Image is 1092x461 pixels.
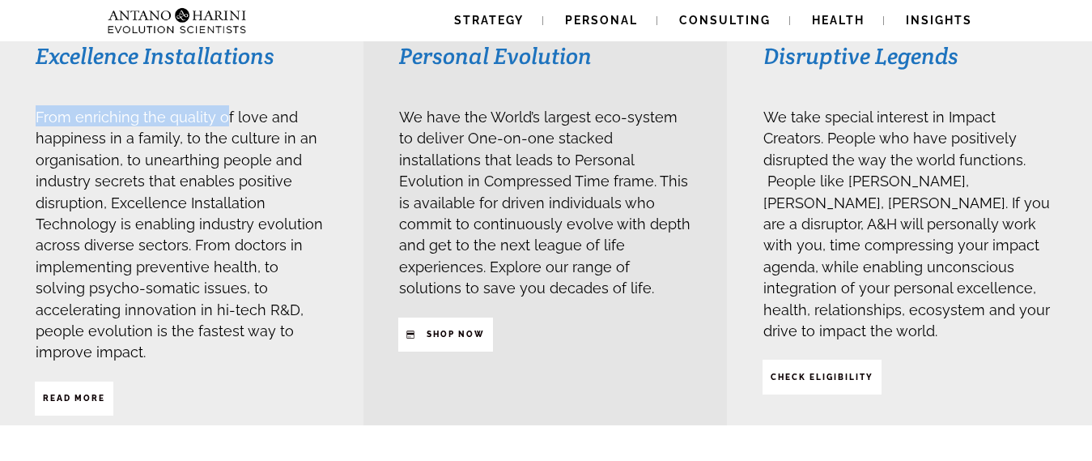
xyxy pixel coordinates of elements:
span: Consulting [679,14,771,27]
span: Insights [906,14,972,27]
a: SHop NOW [398,318,493,352]
span: We have the World’s largest eco-system to deliver One-on-one stacked installations that leads to ... [399,109,690,297]
a: Read More [35,382,113,416]
span: Health [812,14,865,27]
strong: SHop NOW [427,330,485,339]
strong: Read More [43,394,105,403]
h3: Personal Evolution [399,41,691,70]
h3: Excellence Installations [36,41,328,70]
strong: CHECK ELIGIBILITY [771,373,873,382]
span: Strategy [454,14,524,27]
span: We take special interest in Impact Creators. People who have positively disrupted the way the wor... [763,109,1050,339]
span: From enriching the quality of love and happiness in a family, to the culture in an organisation, ... [36,109,323,361]
a: CHECK ELIGIBILITY [763,360,882,394]
span: Personal [565,14,638,27]
h3: Disruptive Legends [763,41,1056,70]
